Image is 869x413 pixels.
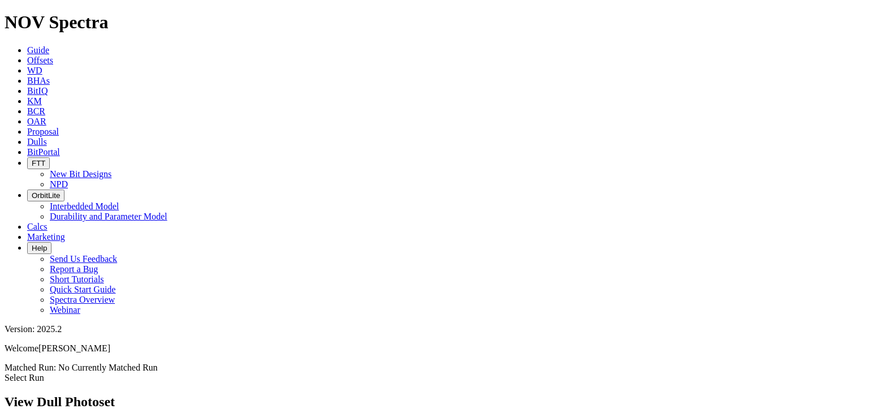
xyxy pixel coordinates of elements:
[5,324,864,334] div: Version: 2025.2
[50,295,115,304] a: Spectra Overview
[27,45,49,55] a: Guide
[27,137,47,147] a: Dulls
[32,191,60,200] span: OrbitLite
[50,305,80,315] a: Webinar
[27,106,45,116] a: BCR
[50,264,98,274] a: Report a Bug
[32,159,45,167] span: FTT
[27,76,50,85] a: BHAs
[27,242,51,254] button: Help
[27,190,64,201] button: OrbitLite
[5,12,864,33] h1: NOV Spectra
[5,394,864,410] h2: View Dull Photoset
[27,232,65,242] a: Marketing
[50,254,117,264] a: Send Us Feedback
[27,55,53,65] a: Offsets
[50,285,115,294] a: Quick Start Guide
[38,343,110,353] span: [PERSON_NAME]
[27,222,48,231] a: Calcs
[27,127,59,136] a: Proposal
[27,86,48,96] a: BitIQ
[27,147,60,157] a: BitPortal
[50,169,111,179] a: New Bit Designs
[50,212,167,221] a: Durability and Parameter Model
[27,66,42,75] a: WD
[58,363,158,372] span: No Currently Matched Run
[50,274,104,284] a: Short Tutorials
[50,201,119,211] a: Interbedded Model
[27,117,46,126] a: OAR
[5,343,864,354] p: Welcome
[5,373,44,382] a: Select Run
[50,179,68,189] a: NPD
[32,244,47,252] span: Help
[5,363,56,372] span: Matched Run:
[27,96,42,106] a: KM
[27,157,50,169] button: FTT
